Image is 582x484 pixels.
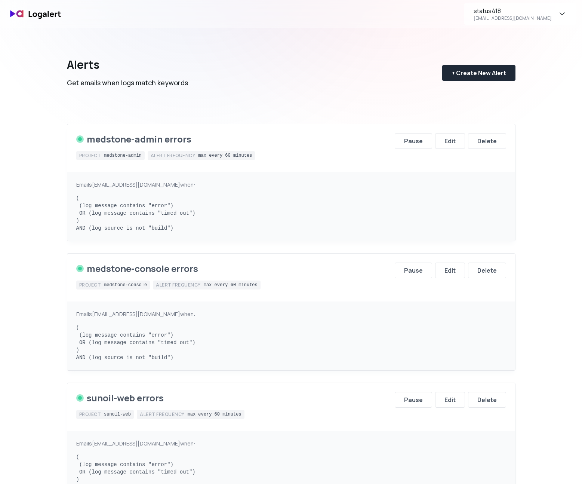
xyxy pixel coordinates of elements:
div: Alert frequency [156,282,201,288]
div: Edit [444,137,456,145]
button: Delete [468,392,506,408]
div: Alert frequency [151,153,195,159]
div: Pause [404,266,423,275]
button: Pause [395,133,432,149]
div: max every 60 minutes [204,282,258,288]
button: Edit [435,133,465,149]
button: Edit [435,263,465,278]
div: Project [79,153,101,159]
button: Delete [468,133,506,149]
div: Emails [EMAIL_ADDRESS][DOMAIN_NAME] when: [76,310,506,318]
div: sunoil-web errors [87,392,164,404]
div: status418 [474,6,501,15]
div: Pause [404,137,423,145]
img: logo [6,5,66,23]
button: status418[EMAIL_ADDRESS][DOMAIN_NAME] [464,3,576,25]
button: + Create New Alert [442,65,515,81]
pre: ( (log message contains "error") OR (log message contains "timed out") ) AND (log source is not "... [76,194,506,232]
div: sunoil-web [104,411,131,417]
div: medstone-admin errors [87,133,191,145]
div: Delete [477,266,497,275]
div: medstone-console errors [87,263,198,275]
div: + Create New Alert [452,68,506,77]
div: Project [79,282,101,288]
div: Delete [477,137,497,145]
div: Emails [EMAIL_ADDRESS][DOMAIN_NAME] when: [76,181,506,189]
button: Edit [435,392,465,408]
div: Delete [477,395,497,404]
div: Pause [404,395,423,404]
pre: ( (log message contains "error") OR (log message contains "timed out") ) AND (log source is not "... [76,324,506,361]
button: Delete [468,263,506,278]
div: medstone-admin [104,153,142,159]
button: Pause [395,263,432,278]
div: max every 60 minutes [198,153,252,159]
div: Alert frequency [140,411,185,417]
div: Alerts [67,58,188,71]
div: medstone-console [104,282,147,288]
div: [EMAIL_ADDRESS][DOMAIN_NAME] [474,15,552,21]
div: Get emails when logs match keywords [67,77,188,88]
div: Emails [EMAIL_ADDRESS][DOMAIN_NAME] when: [76,440,506,447]
div: Edit [444,266,456,275]
div: Edit [444,395,456,404]
div: Project [79,411,101,417]
div: max every 60 minutes [188,411,241,417]
button: Pause [395,392,432,408]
